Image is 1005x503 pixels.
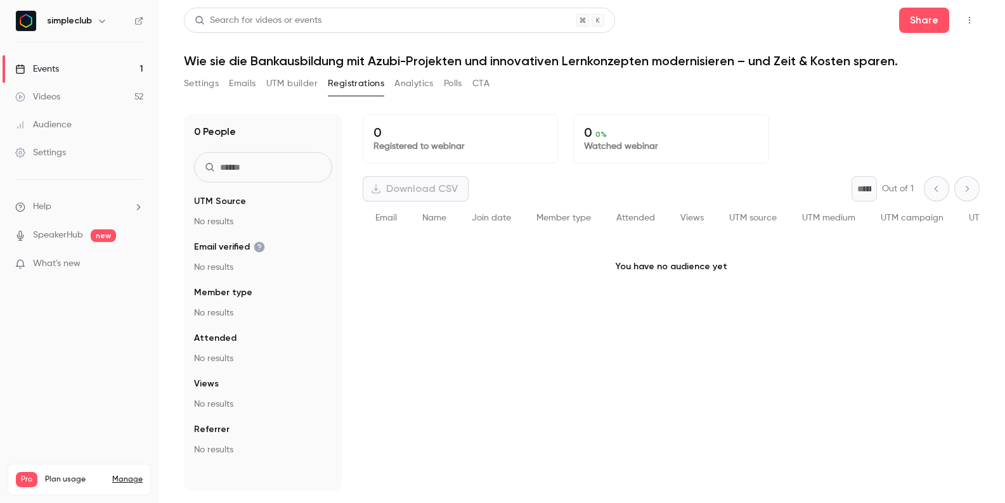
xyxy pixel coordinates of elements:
span: What's new [33,257,81,271]
a: SpeakerHub [33,229,83,242]
button: UTM builder [266,73,318,94]
p: No results [194,215,332,228]
button: Share [899,8,949,33]
p: Watched webinar [584,140,758,153]
span: UTM Source [194,195,246,208]
span: Views [194,378,219,390]
p: No results [194,352,332,365]
span: Member type [194,286,252,299]
div: Search for videos or events [195,14,321,27]
span: UTM medium [802,213,855,222]
button: Settings [184,73,219,94]
p: 0 [584,125,758,140]
span: Attended [194,332,237,345]
button: Analytics [394,73,434,94]
span: 0 % [595,130,607,139]
p: Registered to webinar [373,140,547,153]
a: Manage [112,474,143,485]
button: Registrations [328,73,384,94]
p: No results [194,261,332,274]
span: Views [680,213,704,222]
span: Email verified [194,241,265,253]
button: Emails [229,73,256,94]
h1: 0 People [194,124,236,139]
p: No results [194,307,332,319]
p: No results [194,398,332,411]
p: 0 [373,125,547,140]
img: simpleclub [16,11,36,31]
span: Join date [472,213,511,222]
div: Events [15,63,59,75]
span: UTM source [729,213,777,222]
span: new [91,229,116,242]
p: No results [194,443,332,456]
button: CTA [472,73,490,94]
span: Referrer [194,423,230,436]
span: Member type [536,213,591,222]
div: Audience [15,118,72,131]
p: You have no audience yet [363,235,980,298]
span: Email [375,213,397,222]
div: Settings [15,146,66,159]
section: facet-groups [194,195,332,456]
li: help-dropdown-opener [15,200,143,213]
span: Name [422,213,446,222]
button: Polls [444,73,462,94]
h1: Wie sie die Bankausbildung mit Azubi-Projekten und innovativen Lernkonzepten modernisieren – und ... [184,53,980,68]
div: Videos [15,91,60,103]
span: Plan usage [45,474,105,485]
span: UTM campaign [881,213,943,222]
span: Pro [16,472,37,487]
span: Attended [616,213,655,222]
span: Help [33,200,51,213]
h6: simpleclub [47,15,92,27]
p: Out of 1 [882,182,914,195]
